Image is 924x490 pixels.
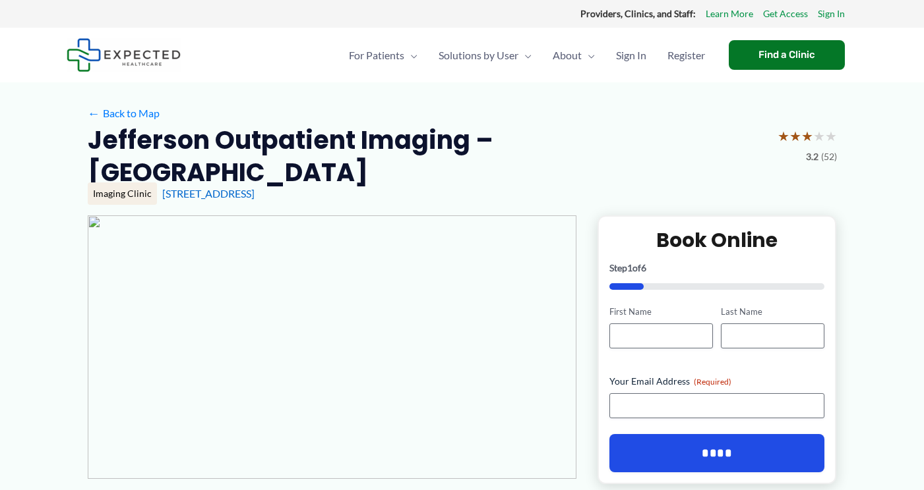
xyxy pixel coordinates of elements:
[428,32,542,78] a: Solutions by UserMenu Toggle
[825,124,837,148] span: ★
[616,32,646,78] span: Sign In
[778,124,789,148] span: ★
[789,124,801,148] span: ★
[609,375,825,388] label: Your Email Address
[582,32,595,78] span: Menu Toggle
[518,32,532,78] span: Menu Toggle
[88,107,100,119] span: ←
[338,32,716,78] nav: Primary Site Navigation
[162,187,255,200] a: [STREET_ADDRESS]
[88,124,767,189] h2: Jefferson Outpatient Imaging – [GEOGRAPHIC_DATA]
[542,32,605,78] a: AboutMenu Toggle
[806,148,818,165] span: 3.2
[609,227,825,253] h2: Book Online
[706,5,753,22] a: Learn More
[553,32,582,78] span: About
[667,32,705,78] span: Register
[338,32,428,78] a: For PatientsMenu Toggle
[439,32,518,78] span: Solutions by User
[729,40,845,70] a: Find a Clinic
[67,38,181,72] img: Expected Healthcare Logo - side, dark font, small
[801,124,813,148] span: ★
[694,377,731,387] span: (Required)
[641,262,646,273] span: 6
[605,32,657,78] a: Sign In
[813,124,825,148] span: ★
[609,263,825,273] p: Step of
[580,8,696,19] strong: Providers, Clinics, and Staff:
[763,5,808,22] a: Get Access
[88,103,160,123] a: ←Back to Map
[721,306,824,318] label: Last Name
[88,182,157,205] div: Imaging Clinic
[609,306,713,318] label: First Name
[818,5,845,22] a: Sign In
[349,32,404,78] span: For Patients
[821,148,837,165] span: (52)
[657,32,716,78] a: Register
[627,262,632,273] span: 1
[404,32,417,78] span: Menu Toggle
